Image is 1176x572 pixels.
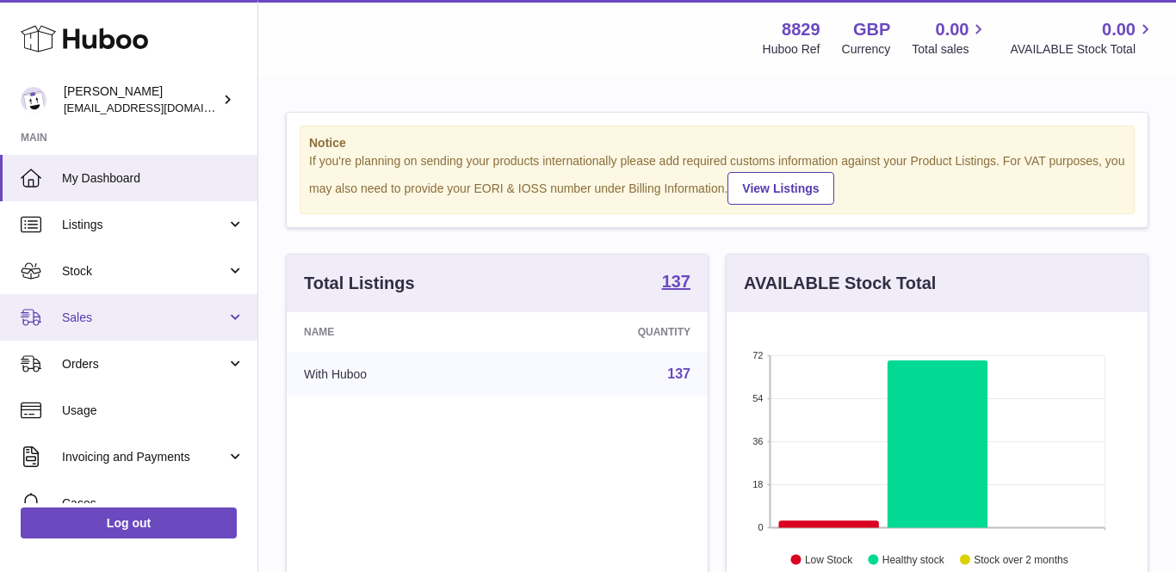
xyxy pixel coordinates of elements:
span: Orders [62,356,226,372]
div: [PERSON_NAME] [64,83,219,116]
span: Listings [62,217,226,233]
a: View Listings [727,172,833,205]
a: 0.00 AVAILABLE Stock Total [1010,18,1155,58]
text: 72 [752,350,763,360]
a: 137 [662,273,690,293]
th: Name [287,312,509,352]
text: 18 [752,479,763,489]
text: Healthy stock [882,553,945,565]
img: commandes@kpmatech.com [21,87,46,113]
div: Currency [842,41,891,58]
text: 36 [752,436,763,446]
div: Huboo Ref [763,41,820,58]
th: Quantity [509,312,708,352]
strong: Notice [309,135,1125,151]
text: Low Stock [805,553,853,565]
div: If you're planning on sending your products internationally please add required customs informati... [309,153,1125,205]
span: 0.00 [936,18,969,41]
strong: 137 [662,273,690,290]
a: 0.00 Total sales [912,18,988,58]
a: Log out [21,507,237,538]
span: Total sales [912,41,988,58]
text: 0 [758,522,763,532]
strong: 8829 [782,18,820,41]
span: Stock [62,263,226,280]
span: 0.00 [1102,18,1136,41]
strong: GBP [853,18,890,41]
span: Usage [62,403,244,419]
span: Sales [62,310,226,326]
span: Invoicing and Payments [62,449,226,465]
span: Cases [62,495,244,512]
text: Stock over 2 months [974,553,1068,565]
span: AVAILABLE Stock Total [1010,41,1155,58]
a: 137 [667,366,690,381]
span: My Dashboard [62,170,244,187]
h3: Total Listings [304,272,415,295]
td: With Huboo [287,352,509,397]
text: 54 [752,393,763,403]
span: [EMAIL_ADDRESS][DOMAIN_NAME] [64,101,253,114]
h3: AVAILABLE Stock Total [744,272,936,295]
